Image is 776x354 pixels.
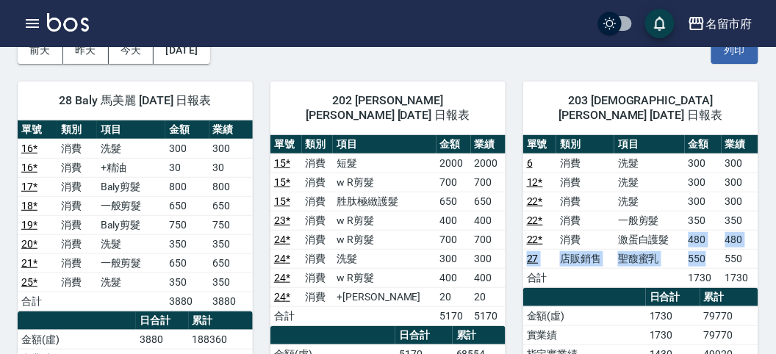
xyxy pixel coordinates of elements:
td: w R剪髮 [333,173,436,192]
td: 消費 [556,230,614,249]
td: 300 [722,192,758,211]
td: 短髮 [333,153,436,173]
td: 消費 [57,196,97,215]
td: 350 [209,272,253,292]
td: 700 [471,173,506,192]
td: 消費 [556,192,614,211]
td: 消費 [57,177,97,196]
span: 202 [PERSON_NAME] [PERSON_NAME] [DATE] 日報表 [288,93,488,123]
td: 300 [722,173,758,192]
td: 1730 [646,325,700,344]
td: 一般剪髮 [614,211,685,230]
td: 300 [685,173,722,192]
td: 洗髮 [97,272,165,292]
table: a dense table [523,135,758,288]
span: 203 [DEMOGRAPHIC_DATA] [PERSON_NAME] [DATE] 日報表 [541,93,741,123]
td: 消費 [57,139,97,158]
td: 650 [471,192,506,211]
td: 一般剪髮 [97,253,165,272]
td: +[PERSON_NAME] [333,287,436,306]
td: w R剪髮 [333,230,436,249]
td: 消費 [302,268,334,287]
td: 400 [436,211,471,230]
td: 300 [722,153,758,173]
td: 300 [209,139,253,158]
td: 洗髮 [333,249,436,268]
td: 650 [436,192,471,211]
button: save [645,9,675,38]
th: 日合計 [395,326,453,345]
th: 類別 [302,135,334,154]
td: 店販銷售 [556,249,614,268]
th: 金額 [436,135,471,154]
td: 消費 [556,211,614,230]
td: 消費 [57,253,97,272]
td: 650 [209,253,253,272]
td: 800 [209,177,253,196]
td: 金額(虛) [18,330,136,349]
td: +精油 [97,158,165,177]
th: 單號 [523,135,556,154]
td: 1730 [685,268,722,287]
td: 激蛋白護髮 [614,230,685,249]
td: 700 [471,230,506,249]
td: 300 [685,153,722,173]
a: 6 [527,157,533,169]
td: 洗髮 [97,234,165,253]
td: 750 [165,215,209,234]
td: 480 [722,230,758,249]
th: 日合計 [136,311,188,330]
button: 昨天 [63,37,109,64]
td: 750 [209,215,253,234]
td: 650 [165,196,209,215]
td: 消費 [556,153,614,173]
td: 300 [471,249,506,268]
td: 消費 [302,211,334,230]
td: 合計 [523,268,556,287]
td: 合計 [270,306,302,325]
th: 業績 [209,120,253,140]
td: 消費 [57,215,97,234]
button: 今天 [109,37,154,64]
th: 單號 [18,120,57,140]
td: 550 [722,249,758,268]
td: 350 [165,272,209,292]
td: 400 [471,268,506,287]
td: 20 [471,287,506,306]
td: 一般剪髮 [97,196,165,215]
td: 300 [165,139,209,158]
td: 300 [436,249,471,268]
td: 金額(虛) [523,306,646,325]
div: 名留市府 [705,15,752,33]
img: Logo [47,13,89,32]
td: 188360 [189,330,253,349]
th: 金額 [165,120,209,140]
td: 合計 [18,292,57,311]
td: 350 [209,234,253,253]
td: 79770 [700,325,758,344]
td: 2000 [471,153,506,173]
td: 480 [685,230,722,249]
th: 項目 [97,120,165,140]
td: 700 [436,173,471,192]
a: 27 [527,253,539,264]
td: 消費 [302,230,334,249]
td: 消費 [302,249,334,268]
td: Baly剪髮 [97,177,165,196]
td: 3880 [165,292,209,311]
th: 類別 [57,120,97,140]
td: 洗髮 [614,192,685,211]
td: 5170 [436,306,471,325]
td: 800 [165,177,209,196]
td: 消費 [302,287,334,306]
td: 洗髮 [97,139,165,158]
td: Baly剪髮 [97,215,165,234]
th: 項目 [333,135,436,154]
td: 30 [209,158,253,177]
td: 700 [436,230,471,249]
td: 1730 [722,268,758,287]
table: a dense table [270,135,506,326]
td: 30 [165,158,209,177]
td: 3880 [136,330,188,349]
td: 400 [436,268,471,287]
